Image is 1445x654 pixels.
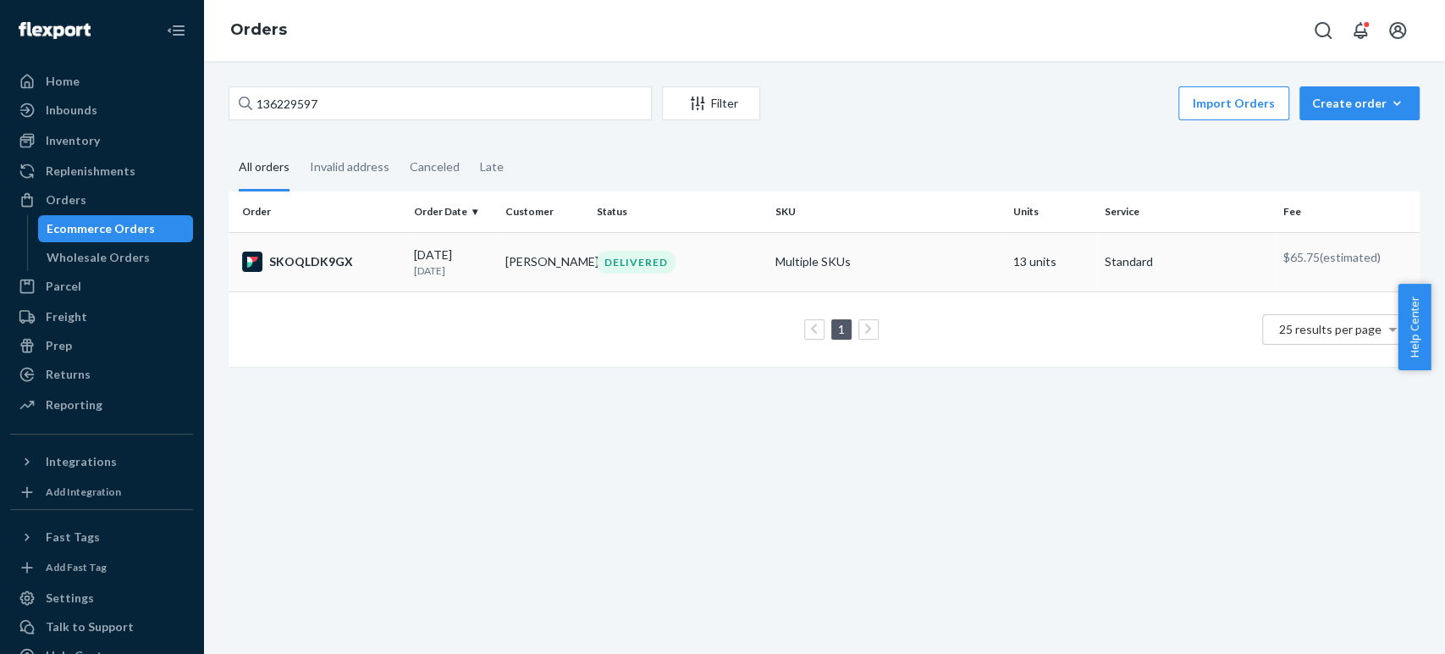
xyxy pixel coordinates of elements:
div: Settings [46,590,94,607]
a: Parcel [10,273,193,300]
div: All orders [239,145,290,191]
a: Inventory [10,127,193,154]
td: Multiple SKUs [769,232,1007,291]
th: Order [229,191,407,232]
button: Fast Tags [10,524,193,551]
p: Standard [1105,253,1270,270]
th: SKU [769,191,1007,232]
div: Freight [46,308,87,325]
a: Reporting [10,391,193,418]
div: Prep [46,337,72,354]
div: Replenishments [46,163,135,180]
a: Add Integration [10,482,193,502]
th: Fee [1277,191,1420,232]
div: Ecommerce Orders [47,220,155,237]
div: Customer [505,204,583,219]
a: Inbounds [10,97,193,124]
div: Parcel [46,278,81,295]
a: Orders [230,20,287,39]
th: Service [1098,191,1277,232]
a: Wholesale Orders [38,244,194,271]
div: Canceled [410,145,460,189]
div: Fast Tags [46,529,100,546]
p: [DATE] [414,263,492,278]
a: Freight [10,303,193,330]
div: Create order [1312,95,1407,112]
button: Open account menu [1381,14,1415,47]
button: Open Search Box [1306,14,1340,47]
div: Home [46,73,80,90]
button: Filter [662,86,760,120]
button: Import Orders [1178,86,1289,120]
div: Returns [46,366,91,383]
div: Invalid address [310,145,389,189]
a: Add Fast Tag [10,557,193,578]
td: 13 units [1007,232,1098,291]
div: Inventory [46,132,100,149]
div: Inbounds [46,102,97,119]
a: Talk to Support [10,613,193,640]
div: Late [480,145,504,189]
a: Page 1 is your current page [835,322,848,336]
div: Filter [663,95,759,112]
th: Units [1007,191,1098,232]
a: Home [10,68,193,95]
div: [DATE] [414,247,492,278]
div: Orders [46,191,86,208]
a: Settings [10,585,193,612]
div: DELIVERED [597,251,676,274]
span: (estimated) [1320,250,1381,264]
img: Flexport logo [19,22,91,39]
div: Add Integration [46,485,121,499]
div: Integrations [46,453,117,470]
button: Open notifications [1343,14,1377,47]
div: Talk to Support [46,618,134,635]
div: Wholesale Orders [47,249,150,266]
div: Reporting [46,396,102,413]
th: Order Date [407,191,499,232]
th: Status [590,191,769,232]
input: Search orders [229,86,652,120]
span: 25 results per page [1279,322,1382,336]
a: Replenishments [10,158,193,185]
button: Help Center [1398,284,1431,370]
a: Returns [10,361,193,388]
a: Orders [10,186,193,213]
div: SKOQLDK9GX [242,252,400,272]
a: Prep [10,332,193,359]
button: Close Navigation [159,14,193,47]
button: Create order [1299,86,1420,120]
div: Add Fast Tag [46,560,107,574]
td: [PERSON_NAME] [499,232,590,291]
a: Ecommerce Orders [38,215,194,242]
p: $65.75 [1283,249,1406,266]
button: Integrations [10,448,193,475]
ol: breadcrumbs [217,6,301,55]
